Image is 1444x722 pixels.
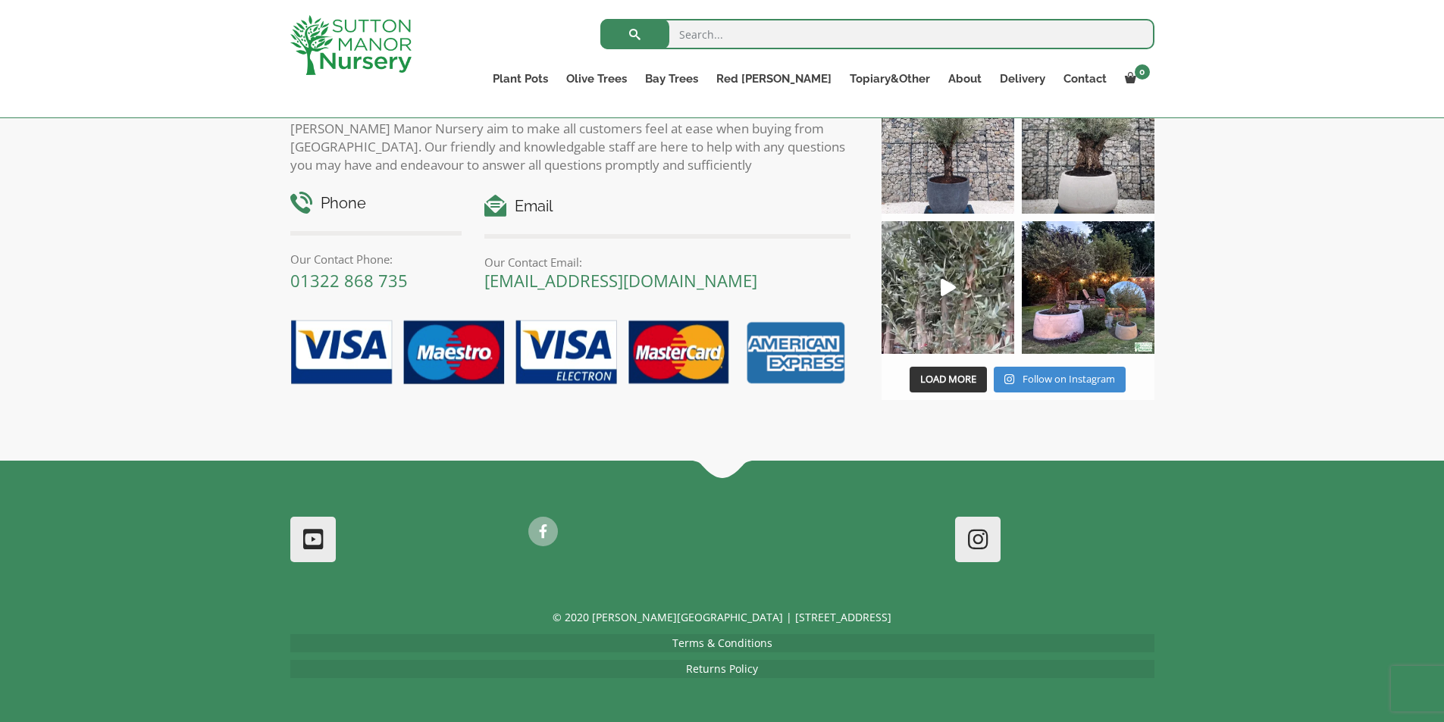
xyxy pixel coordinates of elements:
[941,279,956,296] svg: Play
[994,367,1125,392] a: Instagram Follow on Instagram
[1022,221,1154,354] img: “The poetry of nature is never dead” 🪴🫒 A stunning beautiful customer photo has been sent into us...
[882,221,1014,354] a: Play
[991,68,1054,89] a: Delivery
[290,250,462,268] p: Our Contact Phone:
[841,68,939,89] a: Topiary&Other
[910,367,987,392] button: Load More
[882,81,1014,214] img: A beautiful multi-stem Spanish Olive tree potted in our luxurious fibre clay pots 😍😍
[557,68,636,89] a: Olive Trees
[1116,68,1154,89] a: 0
[686,661,758,676] a: Returns Policy
[939,68,991,89] a: About
[636,68,707,89] a: Bay Trees
[920,372,976,386] span: Load More
[1004,374,1014,385] svg: Instagram
[290,120,851,174] p: [PERSON_NAME] Manor Nursery aim to make all customers feel at ease when buying from [GEOGRAPHIC_D...
[672,636,772,650] a: Terms & Conditions
[290,269,408,292] a: 01322 868 735
[290,15,412,75] img: logo
[1022,81,1154,214] img: Check out this beauty we potted at our nursery today ❤️‍🔥 A huge, ancient gnarled Olive tree plan...
[484,68,557,89] a: Plant Pots
[279,311,851,395] img: payment-options.png
[1135,64,1150,80] span: 0
[1054,68,1116,89] a: Contact
[600,19,1154,49] input: Search...
[290,192,462,215] h4: Phone
[484,253,850,271] p: Our Contact Email:
[1023,372,1115,386] span: Follow on Instagram
[882,221,1014,354] img: New arrivals Monday morning of beautiful olive trees 🤩🤩 The weather is beautiful this summer, gre...
[484,269,757,292] a: [EMAIL_ADDRESS][DOMAIN_NAME]
[707,68,841,89] a: Red [PERSON_NAME]
[290,608,1154,627] p: © 2020 [PERSON_NAME][GEOGRAPHIC_DATA] | [STREET_ADDRESS]
[484,195,850,218] h4: Email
